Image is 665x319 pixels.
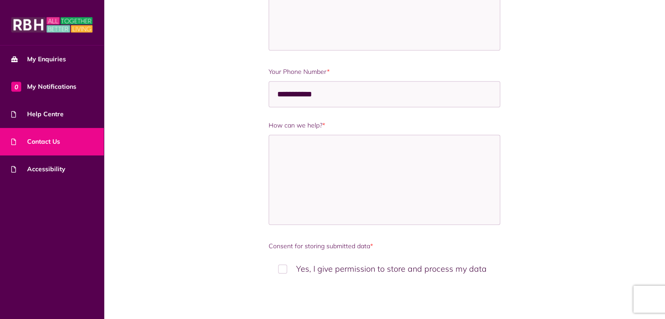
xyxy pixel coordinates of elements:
[269,67,500,77] label: Your Phone Number
[11,55,66,64] span: My Enquiries
[11,82,76,91] span: My Notifications
[269,255,500,282] label: Yes, I give permission to store and process my data
[11,137,60,146] span: Contact Us
[11,16,93,34] img: MyRBH
[269,121,500,130] label: How can we help?
[269,242,500,251] label: Consent for storing submitted data
[11,82,21,91] span: 0
[11,109,64,119] span: Help Centre
[11,164,65,174] span: Accessibility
